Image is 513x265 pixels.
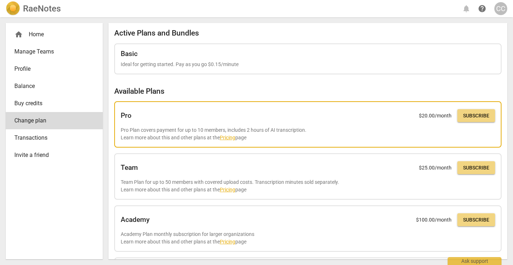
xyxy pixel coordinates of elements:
[6,95,103,112] a: Buy credits
[14,30,88,39] div: Home
[478,4,486,13] span: help
[6,26,103,43] div: Home
[6,60,103,78] a: Profile
[6,78,103,95] a: Balance
[463,217,489,224] span: Subscribe
[121,61,495,68] p: Ideal for getting started. Pay as you go $0.15/minute
[121,216,149,224] h2: Academy
[6,112,103,129] a: Change plan
[14,47,88,56] span: Manage Teams
[121,126,495,141] p: Pro Plan covers payment for up to 10 members, includes 2 hours of AI transcription. Learn more ab...
[6,43,103,60] a: Manage Teams
[121,178,495,193] p: Team Plan for up to 50 members with covered upload costs. Transcription minutes sold separately. ...
[448,257,502,265] div: Ask support
[6,147,103,164] a: Invite a friend
[457,161,495,174] button: Subscribe
[114,29,502,38] h2: Active Plans and Bundles
[121,112,131,120] h2: Pro
[23,4,61,14] h2: RaeNotes
[416,216,452,224] p: $ 100.00 /month
[14,99,88,108] span: Buy credits
[14,82,88,90] span: Balance
[463,112,489,120] span: Subscribe
[220,187,235,192] a: Pricing
[121,231,495,245] p: Academy Plan monthly subscription for larger organizations Learn more about this and other plans ...
[6,1,61,16] a: LogoRaeNotes
[6,1,20,16] img: Logo
[14,116,88,125] span: Change plan
[6,129,103,147] a: Transactions
[14,134,88,142] span: Transactions
[457,213,495,226] button: Subscribe
[457,109,495,122] button: Subscribe
[494,2,507,15] button: CC
[419,112,452,120] p: $ 20.00 /month
[114,87,502,96] h2: Available Plans
[14,65,88,73] span: Profile
[121,50,138,58] h2: Basic
[14,30,23,39] span: home
[476,2,489,15] a: Help
[220,135,235,140] a: Pricing
[220,239,235,245] a: Pricing
[121,164,138,172] h2: Team
[14,151,88,159] span: Invite a friend
[419,164,452,172] p: $ 25.00 /month
[463,164,489,172] span: Subscribe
